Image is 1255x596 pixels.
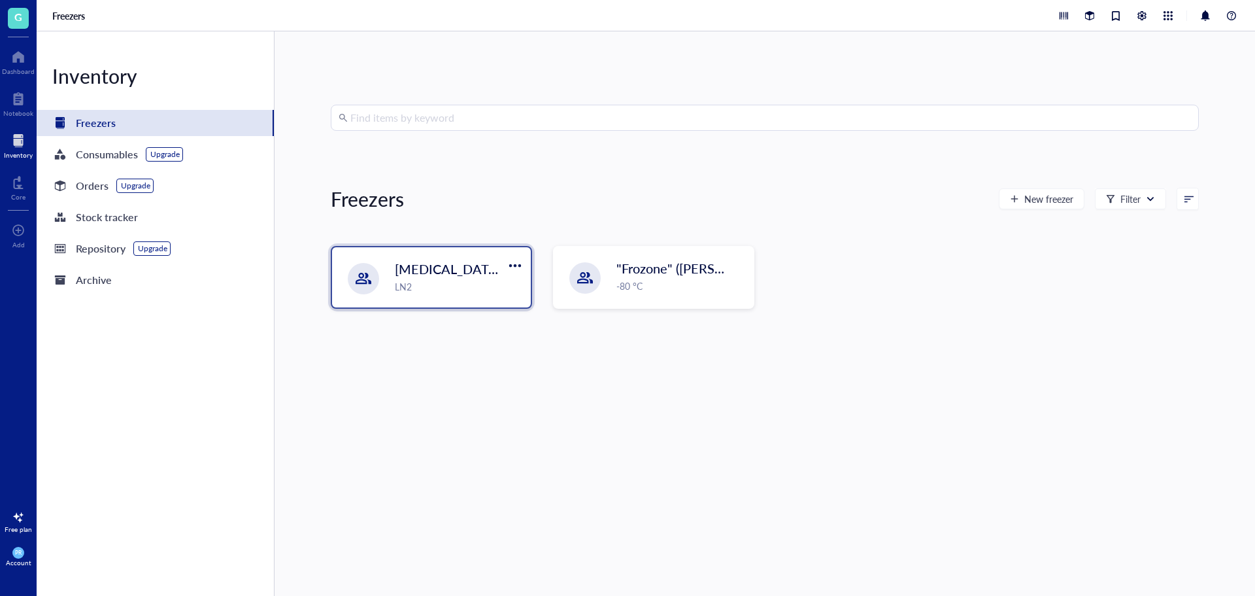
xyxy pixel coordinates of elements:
[37,110,274,136] a: Freezers
[1024,194,1073,204] span: New freezer
[3,88,33,117] a: Notebook
[37,141,274,167] a: ConsumablesUpgrade
[4,151,33,159] div: Inventory
[395,279,523,294] div: LN2
[3,109,33,117] div: Notebook
[11,172,25,201] a: Core
[37,173,274,199] a: OrdersUpgrade
[76,114,116,132] div: Freezers
[6,559,31,567] div: Account
[616,279,746,293] div: -80 °C
[11,193,25,201] div: Core
[37,236,274,262] a: RepositoryUpgrade
[150,149,180,160] div: Upgrade
[999,188,1084,209] button: New freezer
[331,186,404,212] div: Freezers
[52,10,88,22] a: Freezers
[121,181,150,191] div: Upgrade
[4,130,33,159] a: Inventory
[138,243,167,254] div: Upgrade
[2,46,35,75] a: Dashboard
[37,267,274,293] a: Archive
[5,525,32,533] div: Free plan
[37,204,274,230] a: Stock tracker
[395,260,773,278] span: [MEDICAL_DATA] Storage ([PERSON_NAME]/[PERSON_NAME])
[12,241,25,249] div: Add
[2,67,35,75] div: Dashboard
[1120,192,1141,206] div: Filter
[76,208,138,226] div: Stock tracker
[76,271,112,289] div: Archive
[76,145,138,164] div: Consumables
[76,177,109,195] div: Orders
[15,550,22,556] span: PR
[616,259,897,277] span: "Frozone" ([PERSON_NAME]/[PERSON_NAME])
[76,239,125,258] div: Repository
[14,9,22,25] span: G
[37,63,274,89] div: Inventory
